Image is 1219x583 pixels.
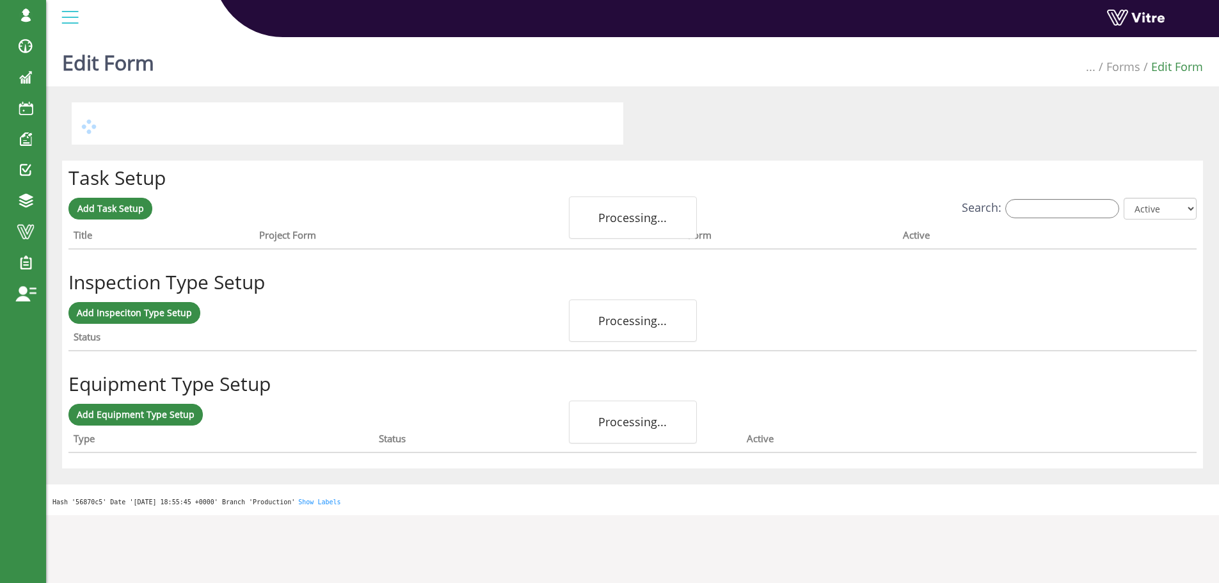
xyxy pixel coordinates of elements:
label: Search: [962,198,1119,218]
th: Title [68,225,254,250]
h1: Edit Form [62,32,154,86]
th: Project Form [254,225,683,250]
th: Status [374,429,741,453]
span: Add Task Setup [77,202,144,214]
h2: Task Setup [68,167,1197,188]
input: Search: [1005,199,1119,218]
a: Add Equipment Type Setup [68,404,203,426]
span: ... [1086,59,1096,74]
a: Show Labels [298,499,340,506]
th: Active [573,327,1062,351]
div: Processing... [569,401,697,443]
h2: Inspection Type Setup [68,271,1197,292]
th: Active [898,225,1132,250]
a: Add Task Setup [68,198,152,220]
li: Edit Form [1140,58,1203,76]
th: Form [683,225,898,250]
th: Active [742,429,1097,453]
span: Add Inspeciton Type Setup [77,307,192,319]
div: Processing... [569,196,697,239]
div: Processing... [569,299,697,342]
span: Add Equipment Type Setup [77,408,195,420]
th: Status [68,327,573,351]
a: Forms [1106,59,1140,74]
th: Type [68,429,374,453]
h2: Equipment Type Setup [68,373,1197,394]
a: Add Inspeciton Type Setup [68,302,200,324]
span: Hash '56870c5' Date '[DATE] 18:55:45 +0000' Branch 'Production' [52,499,295,506]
